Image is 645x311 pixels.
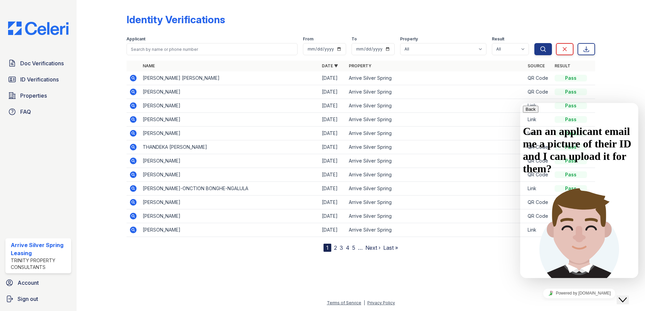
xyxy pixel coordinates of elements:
iframe: chat widget [520,286,638,301]
label: To [352,36,357,42]
td: [DATE] [319,140,346,154]
label: From [303,36,313,42]
span: … [358,244,363,252]
span: ID Verifications [20,75,59,83]
td: [DATE] [319,154,346,168]
td: [PERSON_NAME] [140,99,319,113]
td: [PERSON_NAME] [140,127,319,140]
div: | [364,300,365,305]
a: Result [555,63,570,68]
td: [PERSON_NAME] [140,223,319,237]
iframe: chat widget [520,103,638,278]
td: [PERSON_NAME] [140,154,319,168]
td: [PERSON_NAME] [140,113,319,127]
a: 5 [352,244,355,251]
div: 1 [324,244,331,252]
span: Properties [20,92,47,100]
td: [DATE] [319,182,346,196]
div: Pass [555,89,587,95]
span: Account [18,279,39,287]
td: [PERSON_NAME] [140,85,319,99]
iframe: chat widget [617,284,638,304]
td: QR Code [525,71,552,85]
td: [PERSON_NAME] [140,196,319,209]
img: CE_Logo_Blue-a8612792a0a2168367f1c8372b55b34899dd931a85d93a1a3d3e32e68fde9ad4.png [3,22,74,35]
td: [PERSON_NAME] [140,168,319,182]
div: Trinity Property Consultants [11,257,68,271]
td: [DATE] [319,168,346,182]
td: [DATE] [319,85,346,99]
label: Result [492,36,504,42]
a: Source [528,63,545,68]
td: [DATE] [319,223,346,237]
td: [PERSON_NAME] [140,209,319,223]
td: [DATE] [319,127,346,140]
a: Date ▼ [322,63,338,68]
td: THANDEKA [PERSON_NAME] [140,140,319,154]
td: Arrive Silver Spring [346,85,525,99]
a: 2 [334,244,337,251]
a: Properties [5,89,71,102]
td: Arrive Silver Spring [346,127,525,140]
div: Identity Verifications [127,13,225,26]
td: Arrive Silver Spring [346,154,525,168]
td: [PERSON_NAME] [PERSON_NAME] [140,71,319,85]
span: FAQ [20,108,31,116]
a: Terms of Service [327,300,361,305]
a: FAQ [5,105,71,118]
img: Author profile image [3,79,115,192]
div: Pass [555,102,587,109]
span: Sign out [18,295,38,303]
a: Doc Verifications [5,57,71,70]
span: Doc Verifications [20,59,64,67]
a: 3 [340,244,343,251]
a: Property [349,63,371,68]
a: Privacy Policy [367,300,395,305]
label: Applicant [127,36,145,42]
td: [DATE] [319,113,346,127]
td: Arrive Silver Spring [346,223,525,237]
td: Arrive Silver Spring [346,182,525,196]
a: Sign out [3,292,74,306]
div: Arrive Silver Spring Leasing [11,241,68,257]
td: [DATE] [319,71,346,85]
td: Arrive Silver Spring [346,71,525,85]
input: Search by name or phone number [127,43,298,55]
label: Property [400,36,418,42]
a: Next › [365,244,381,251]
a: Last » [383,244,398,251]
td: [DATE] [319,99,346,113]
td: [DATE] [319,209,346,223]
td: Arrive Silver Spring [346,140,525,154]
td: Arrive Silver Spring [346,209,525,223]
td: Arrive Silver Spring [346,99,525,113]
a: 4 [346,244,349,251]
a: Account [3,276,74,289]
a: ID Verifications [5,73,71,86]
td: Link [525,99,552,113]
td: Arrive Silver Spring [346,168,525,182]
td: Arrive Silver Spring [346,113,525,127]
td: [PERSON_NAME]-ONCTION BONGHE-NGALULA [140,182,319,196]
a: Name [143,63,155,68]
td: [DATE] [319,196,346,209]
td: Arrive Silver Spring [346,196,525,209]
td: QR Code [525,85,552,99]
div: Pass [555,75,587,81]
